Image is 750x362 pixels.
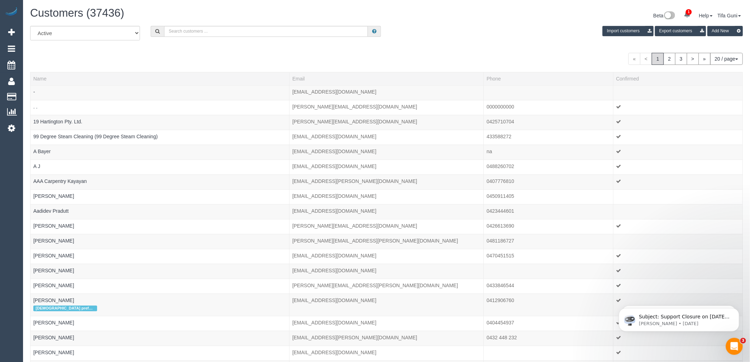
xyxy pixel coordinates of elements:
[33,193,74,199] a: [PERSON_NAME]
[613,174,743,189] td: Confirmed
[33,283,74,288] a: [PERSON_NAME]
[484,145,613,160] td: Phone
[30,204,290,219] td: Name
[30,130,290,145] td: Name
[726,338,743,355] iframe: Intercom live chat
[4,7,18,17] img: Automaid Logo
[613,264,743,279] td: Confirmed
[484,189,613,204] td: Phone
[30,346,290,361] td: Name
[33,268,74,273] a: [PERSON_NAME]
[687,53,699,65] a: >
[33,244,286,246] div: Tags
[699,13,713,18] a: Help
[30,85,290,100] td: Name
[613,130,743,145] td: Confirmed
[289,219,483,234] td: Email
[30,316,290,331] td: Name
[289,234,483,249] td: Email
[30,174,290,189] td: Name
[33,335,74,340] a: [PERSON_NAME]
[710,53,743,65] button: 20 / page
[484,346,613,361] td: Phone
[30,115,290,130] td: Name
[33,289,286,291] div: Tags
[33,223,74,229] a: [PERSON_NAME]
[484,100,613,115] td: Phone
[33,297,74,303] a: [PERSON_NAME]
[699,53,711,65] a: »
[33,155,286,157] div: Tags
[289,346,483,361] td: Email
[613,72,743,85] th: Confirmed
[30,234,290,249] td: Name
[653,13,675,18] a: Beta
[484,294,613,316] td: Phone
[484,204,613,219] td: Phone
[289,249,483,264] td: Email
[289,204,483,219] td: Email
[33,274,286,276] div: Tags
[289,279,483,294] td: Email
[664,53,676,65] a: 2
[30,189,290,204] td: Name
[30,331,290,346] td: Name
[30,249,290,264] td: Name
[33,185,286,186] div: Tags
[289,331,483,346] td: Email
[33,253,74,258] a: [PERSON_NAME]
[484,72,613,85] th: Phone
[484,331,613,346] td: Phone
[33,104,38,110] a: . .
[652,53,664,65] span: 1
[289,160,483,174] td: Email
[484,160,613,174] td: Phone
[30,72,290,85] th: Name
[33,134,158,139] a: 99 Degree Steam Cleaning (99 Degree Steam Cleaning)
[33,341,286,343] div: Tags
[33,259,286,261] div: Tags
[33,95,286,97] div: Tags
[484,316,613,331] td: Phone
[613,346,743,361] td: Confirmed
[613,100,743,115] td: Confirmed
[30,7,124,19] span: Customers (37436)
[33,320,74,325] a: [PERSON_NAME]
[613,115,743,130] td: Confirmed
[289,145,483,160] td: Email
[655,26,706,36] button: Export customers
[613,189,743,204] td: Confirmed
[30,100,290,115] td: Name
[289,72,483,85] th: Email
[289,316,483,331] td: Email
[680,7,694,23] a: 1
[718,13,741,18] a: Tifa Guni
[608,293,750,343] iframe: Intercom notifications message
[484,174,613,189] td: Phone
[613,249,743,264] td: Confirmed
[289,130,483,145] td: Email
[33,350,74,355] a: [PERSON_NAME]
[707,26,743,36] button: Add New
[33,306,97,311] span: [DEMOGRAPHIC_DATA] preferred
[33,208,69,214] a: Aadidev Pradutt
[33,304,286,313] div: Tags
[686,9,692,15] span: 1
[613,279,743,294] td: Confirmed
[33,149,51,154] a: A Bayer
[30,219,290,234] td: Name
[675,53,687,65] a: 3
[33,356,286,358] div: Tags
[484,85,613,100] td: Phone
[613,234,743,249] td: Confirmed
[30,160,290,174] td: Name
[664,11,675,21] img: New interface
[289,264,483,279] td: Email
[613,145,743,160] td: Confirmed
[484,279,613,294] td: Phone
[33,140,286,142] div: Tags
[289,100,483,115] td: Email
